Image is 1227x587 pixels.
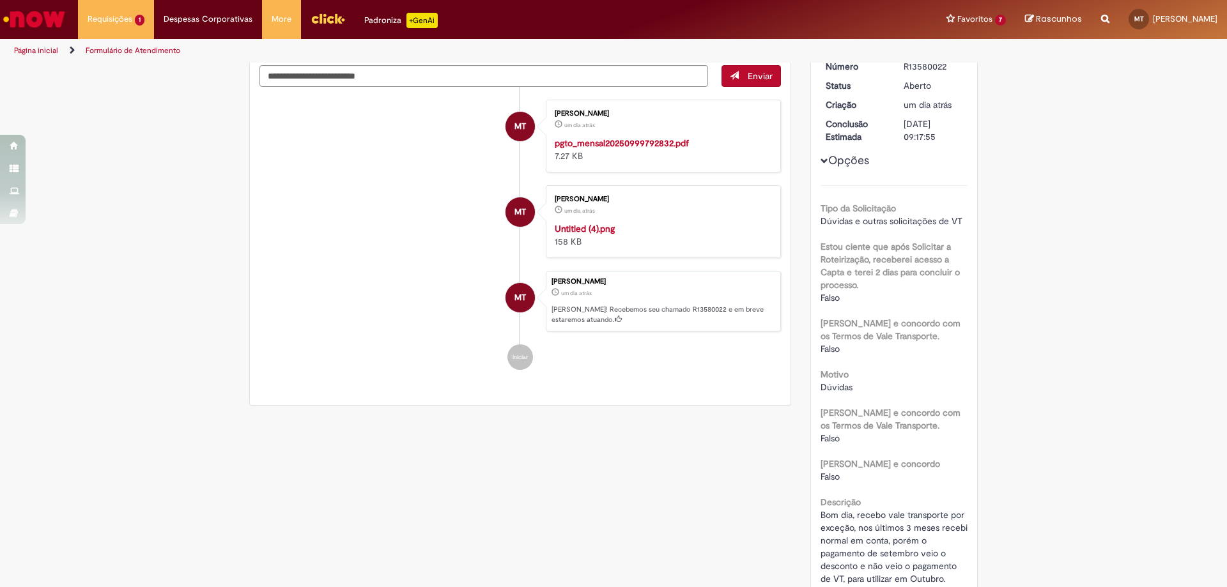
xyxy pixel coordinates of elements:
[10,39,808,63] ul: Trilhas de página
[957,13,992,26] span: Favoritos
[514,197,526,227] span: MT
[259,65,708,87] textarea: Digite sua mensagem aqui...
[164,13,252,26] span: Despesas Corporativas
[904,118,963,143] div: [DATE] 09:17:55
[995,15,1006,26] span: 7
[904,99,952,111] span: um dia atrás
[259,271,781,332] li: Marcos Vinicius Do Nascimento Tavares
[406,13,438,28] p: +GenAi
[904,99,952,111] time: 30/09/2025 09:17:51
[821,381,853,393] span: Dúvidas
[821,496,861,508] b: Descrição
[505,197,535,227] div: Marcos Vinicius Do Nascimento Tavares
[821,471,840,482] span: Falso
[722,65,781,87] button: Enviar
[816,60,895,73] dt: Número
[904,79,963,92] div: Aberto
[552,278,774,286] div: [PERSON_NAME]
[821,407,961,431] b: [PERSON_NAME] e concordo com os Termos de Vale Transporte.
[816,98,895,111] dt: Criação
[561,289,592,297] span: um dia atrás
[555,222,768,248] div: 158 KB
[1036,13,1082,25] span: Rascunhos
[816,79,895,92] dt: Status
[821,292,840,303] span: Falso
[564,121,595,129] time: 30/09/2025 09:17:45
[86,45,180,56] a: Formulário de Atendimento
[821,241,960,291] b: Estou ciente que após Solicitar a Roteirização, receberei acesso a Capta e terei 2 dias para conc...
[514,111,526,142] span: MT
[14,45,58,56] a: Página inicial
[564,207,595,215] time: 30/09/2025 09:15:46
[748,70,773,82] span: Enviar
[514,282,526,313] span: MT
[555,137,689,149] a: pgto_mensal20250999792832.pdf
[816,118,895,143] dt: Conclusão Estimada
[88,13,132,26] span: Requisições
[272,13,291,26] span: More
[904,60,963,73] div: R13580022
[555,223,615,234] a: Untitled (4).png
[259,87,781,383] ul: Histórico de tíquete
[1134,15,1144,23] span: MT
[552,305,774,324] p: [PERSON_NAME]! Recebemos seu chamado R13580022 e em breve estaremos atuando.
[821,432,840,444] span: Falso
[1025,13,1082,26] a: Rascunhos
[821,215,962,227] span: Dúvidas e outras solicitações de VT
[821,369,849,380] b: Motivo
[555,137,768,162] div: 7.27 KB
[1153,13,1217,24] span: [PERSON_NAME]
[311,9,345,28] img: click_logo_yellow_360x200.png
[505,283,535,312] div: Marcos Vinicius Do Nascimento Tavares
[555,110,768,118] div: [PERSON_NAME]
[364,13,438,28] div: Padroniza
[904,98,963,111] div: 30/09/2025 09:17:51
[555,195,768,203] div: [PERSON_NAME]
[821,202,896,214] b: Tipo da Solicitação
[505,112,535,141] div: Marcos Vinicius Do Nascimento Tavares
[135,15,144,26] span: 1
[821,458,940,469] b: [PERSON_NAME] e concordo
[564,121,595,129] span: um dia atrás
[1,6,67,32] img: ServiceNow
[564,207,595,215] span: um dia atrás
[821,317,961,342] b: [PERSON_NAME] e concordo com os Termos de Vale Transporte.
[821,343,840,354] span: Falso
[561,289,592,297] time: 30/09/2025 09:17:51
